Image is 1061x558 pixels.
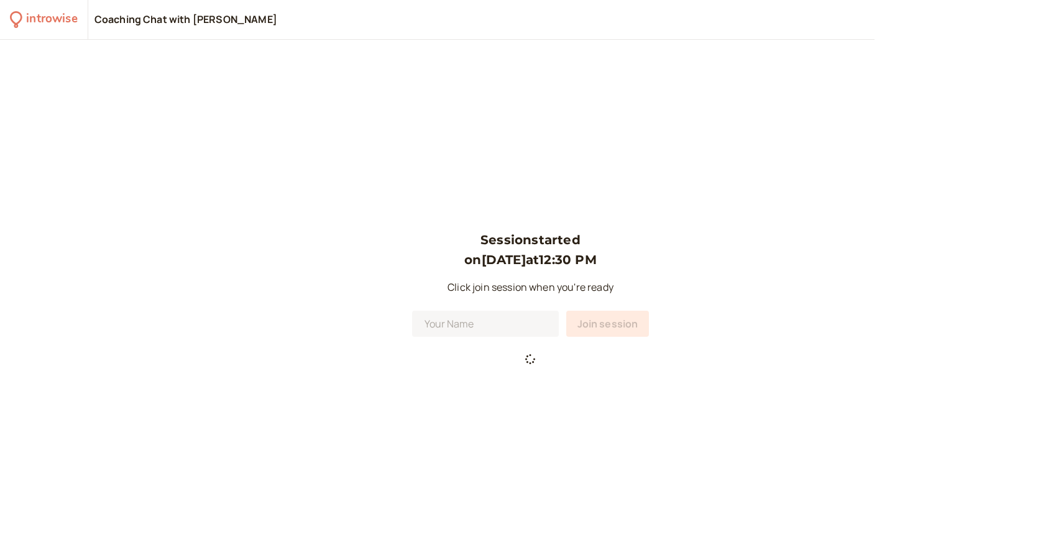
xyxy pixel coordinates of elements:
[94,13,277,27] div: Coaching Chat with [PERSON_NAME]
[26,10,77,29] div: introwise
[566,311,650,337] button: Join session
[412,280,650,296] p: Click join session when you're ready
[577,317,638,331] span: Join session
[412,230,650,270] h3: Session started on [DATE] at 12:30 PM
[412,311,559,337] input: Your Name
